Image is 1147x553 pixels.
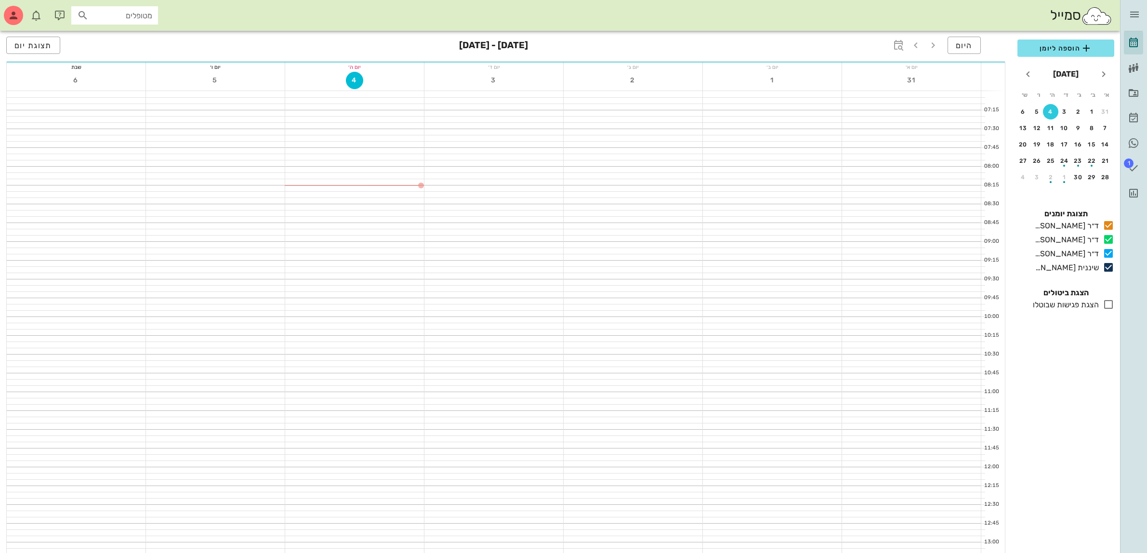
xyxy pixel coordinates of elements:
div: 10:30 [981,350,1001,358]
div: שבת [7,62,145,72]
div: 12:15 [981,482,1001,490]
button: [DATE] [1049,65,1082,84]
div: 21 [1098,158,1113,164]
div: 11:00 [981,388,1001,396]
div: 09:30 [981,275,1001,283]
button: 22 [1084,153,1100,169]
div: 08:15 [981,181,1001,189]
button: 14 [1098,137,1113,152]
div: 4 [1015,174,1031,181]
div: 15 [1084,141,1100,148]
button: 20 [1015,137,1031,152]
div: 13:00 [981,538,1001,546]
span: 31 [903,76,920,84]
div: יום ו׳ [146,62,285,72]
button: היום [948,37,981,54]
div: 12 [1029,125,1045,132]
th: ה׳ [1046,87,1058,103]
a: תג [1124,157,1143,180]
div: 10:15 [981,331,1001,340]
div: יום א׳ [842,62,981,72]
div: 07:30 [981,125,1001,133]
h4: תצוגת יומנים [1017,208,1114,220]
button: 5 [207,72,224,89]
div: 31 [1098,108,1113,115]
button: 2 [1070,104,1086,119]
div: 11:45 [981,444,1001,452]
div: 26 [1029,158,1045,164]
div: 10:00 [981,313,1001,321]
div: 12:00 [981,463,1001,471]
button: 9 [1070,120,1086,136]
button: 15 [1084,137,1100,152]
span: 3 [485,76,502,84]
div: 10:45 [981,369,1001,377]
h3: [DATE] - [DATE] [459,37,528,56]
div: 25 [1043,158,1058,164]
button: 28 [1098,170,1113,185]
button: 10 [1057,120,1072,136]
div: ד״ר [PERSON_NAME] [1031,248,1099,260]
button: 7 [1098,120,1113,136]
div: 17 [1057,141,1072,148]
button: 1 [764,72,781,89]
div: 18 [1043,141,1058,148]
div: 10 [1057,125,1072,132]
button: 11 [1043,120,1058,136]
button: 30 [1070,170,1086,185]
button: 3 [1057,104,1072,119]
th: ו׳ [1032,87,1044,103]
button: תצוגת יום [6,37,60,54]
button: 29 [1084,170,1100,185]
button: חודש הבא [1019,66,1037,83]
div: 20 [1015,141,1031,148]
button: 17 [1057,137,1072,152]
div: 24 [1057,158,1072,164]
div: 11:30 [981,425,1001,434]
div: 30 [1070,174,1086,181]
th: ב׳ [1087,87,1099,103]
div: 1 [1057,174,1072,181]
div: 09:15 [981,256,1001,264]
div: 19 [1029,141,1045,148]
button: 24 [1057,153,1072,169]
div: 12:30 [981,500,1001,509]
button: הוספה ליומן [1017,39,1114,57]
div: 28 [1098,174,1113,181]
div: 1 [1084,108,1100,115]
button: 3 [485,72,502,89]
div: 6 [1015,108,1031,115]
button: 31 [903,72,920,89]
button: 21 [1098,153,1113,169]
button: 4 [1015,170,1031,185]
div: יום ד׳ [424,62,563,72]
button: 1 [1057,170,1072,185]
div: 7 [1098,125,1113,132]
div: 08:30 [981,200,1001,208]
div: 3 [1057,108,1072,115]
div: 11 [1043,125,1058,132]
div: 5 [1029,108,1045,115]
div: 9 [1070,125,1086,132]
span: 2 [624,76,642,84]
button: חודש שעבר [1095,66,1112,83]
span: תצוגת יום [14,41,52,50]
div: 23 [1070,158,1086,164]
span: תג [28,8,34,13]
div: 2 [1043,174,1058,181]
button: 5 [1029,104,1045,119]
span: תג [1124,158,1134,168]
button: 25 [1043,153,1058,169]
button: 2 [1043,170,1058,185]
img: SmileCloud logo [1081,6,1112,26]
button: 2 [624,72,642,89]
div: ד״ר [PERSON_NAME] [1031,220,1099,232]
div: 07:15 [981,106,1001,114]
button: 19 [1029,137,1045,152]
button: 4 [346,72,363,89]
h4: הצגת ביטולים [1017,287,1114,299]
button: 16 [1070,137,1086,152]
div: 12:45 [981,519,1001,527]
div: ד״ר [PERSON_NAME] [1031,234,1099,246]
div: סמייל [1050,5,1112,26]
